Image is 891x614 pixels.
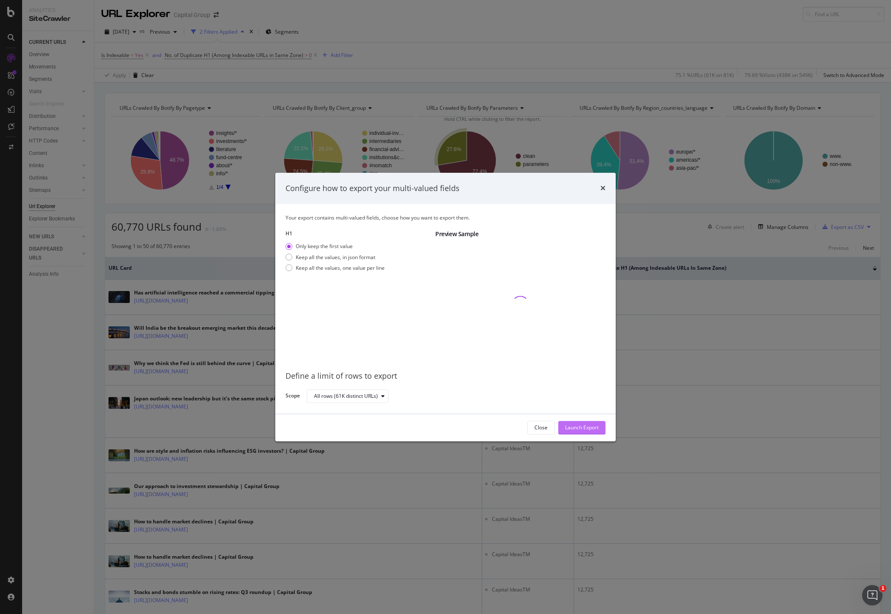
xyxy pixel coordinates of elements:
[286,392,300,401] label: Scope
[862,585,882,605] iframe: Intercom live chat
[435,230,605,239] div: Preview Sample
[296,243,353,250] div: Only keep the first value
[286,254,385,261] div: Keep all the values, in json format
[314,394,378,399] div: All rows (61K distinct URLs)
[275,173,616,442] div: modal
[527,421,555,434] button: Close
[600,183,605,194] div: times
[307,389,388,403] button: All rows (61K distinct URLs)
[286,183,460,194] div: Configure how to export your multi-valued fields
[296,264,385,271] div: Keep all the values, one value per line
[558,421,605,434] button: Launch Export
[534,424,548,431] div: Close
[286,230,428,237] label: H1
[286,243,385,250] div: Only keep the first value
[286,214,605,221] div: Your export contains multi-valued fields, choose how you want to export them.
[565,424,599,431] div: Launch Export
[296,254,375,261] div: Keep all the values, in json format
[880,585,886,592] span: 1
[286,371,605,382] div: Define a limit of rows to export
